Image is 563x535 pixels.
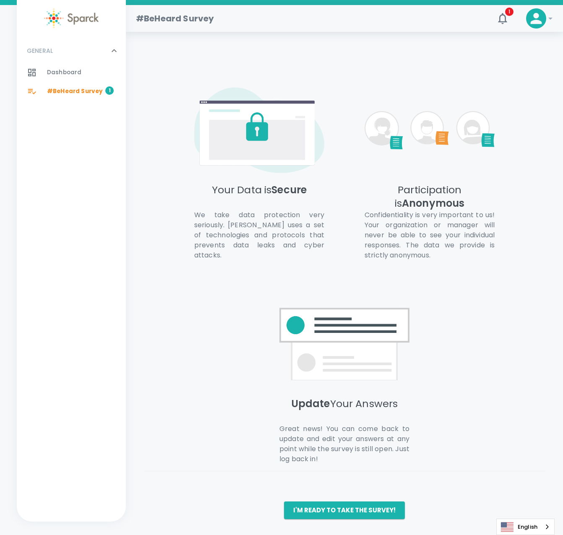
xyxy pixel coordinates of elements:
[17,8,126,28] a: Sparck logo
[496,519,555,535] div: Language
[291,397,330,410] span: Update
[194,210,324,260] p: We take data protection very seriously. [PERSON_NAME] uses a set of technologies and protocols th...
[505,8,513,16] span: 1
[44,8,99,28] img: Sparck logo
[47,87,103,96] span: #BeHeard Survey
[402,196,464,210] span: Anonymous
[17,82,126,101] a: #BeHeard Survey1
[194,87,324,174] img: [object Object]
[497,519,554,535] a: English
[279,424,409,464] p: Great news! You can come back to update and edit your answers at any point while the survey is st...
[493,8,513,29] button: 1
[284,501,405,519] button: I'm ready to take the survey!
[279,301,409,387] img: [object Object]
[105,86,114,95] span: 1
[27,47,53,55] p: GENERAL
[194,183,324,210] h5: Your Data is
[47,68,81,77] span: Dashboard
[17,63,126,104] div: GENERAL
[136,12,214,25] h1: #BeHeard Survey
[279,397,409,424] h5: Your Answers
[365,183,495,210] h5: Participation is
[271,183,307,197] span: Secure
[365,210,495,260] p: Confidentiality is very important to us! Your organization or manager will never be able to see y...
[17,38,126,63] div: GENERAL
[496,519,555,535] aside: Language selected: English
[365,87,495,174] img: [object Object]
[17,63,126,82] a: Dashboard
